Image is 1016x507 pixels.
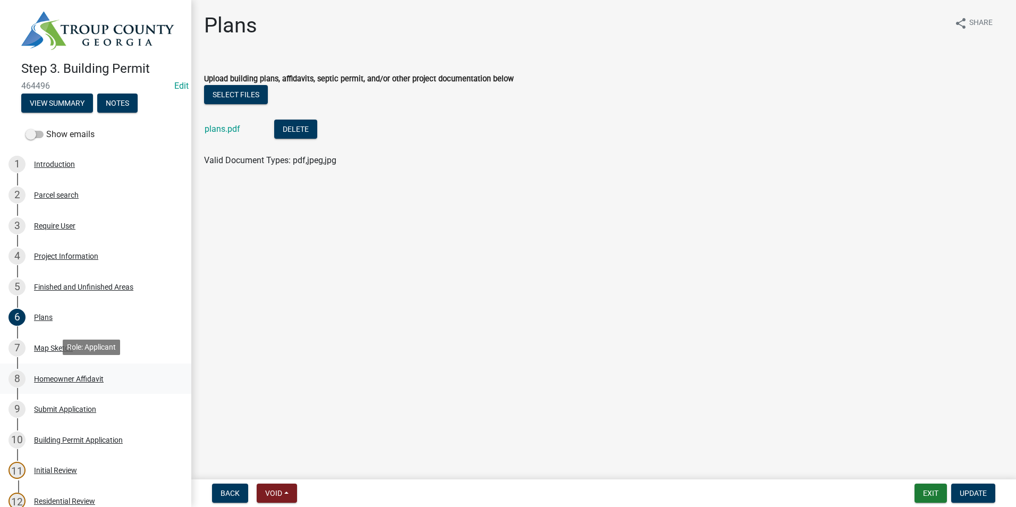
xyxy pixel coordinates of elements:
div: Parcel search [34,191,79,199]
div: 11 [9,462,26,479]
span: Valid Document Types: pdf,jpeg,jpg [204,155,336,165]
div: 5 [9,278,26,295]
div: 7 [9,340,26,357]
div: 3 [9,217,26,234]
button: Exit [915,484,947,503]
h4: Step 3. Building Permit [21,61,183,77]
img: Troup County, Georgia [21,11,174,50]
span: Back [221,489,240,497]
button: Back [212,484,248,503]
div: Finished and Unfinished Areas [34,283,133,291]
wm-modal-confirm: Edit Application Number [174,81,189,91]
button: Notes [97,94,138,113]
wm-modal-confirm: Notes [97,99,138,108]
div: Plans [34,314,53,321]
div: Building Permit Application [34,436,123,444]
label: Upload building plans, affidavits, septic permit, and/or other project documentation below [204,75,514,83]
span: 464496 [21,81,170,91]
div: Residential Review [34,497,95,505]
button: Select files [204,85,268,104]
div: Initial Review [34,467,77,474]
div: Submit Application [34,405,96,413]
a: plans.pdf [205,124,240,134]
div: Introduction [34,160,75,168]
i: share [954,17,967,30]
button: Void [257,484,297,503]
button: shareShare [946,13,1001,33]
div: 6 [9,309,26,326]
h1: Plans [204,13,257,38]
div: 2 [9,187,26,204]
wm-modal-confirm: Summary [21,99,93,108]
label: Show emails [26,128,95,141]
div: Homeowner Affidavit [34,375,104,383]
div: 9 [9,401,26,418]
span: Update [960,489,987,497]
button: Delete [274,120,317,139]
button: Update [951,484,995,503]
div: Require User [34,222,75,230]
a: Edit [174,81,189,91]
div: Role: Applicant [63,340,120,355]
div: 1 [9,156,26,173]
span: Void [265,489,282,497]
span: Share [969,17,993,30]
div: 8 [9,370,26,387]
wm-modal-confirm: Delete Document [274,125,317,135]
div: 4 [9,248,26,265]
div: Project Information [34,252,98,260]
div: 10 [9,432,26,449]
div: Map Sketch [34,344,73,352]
button: View Summary [21,94,93,113]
